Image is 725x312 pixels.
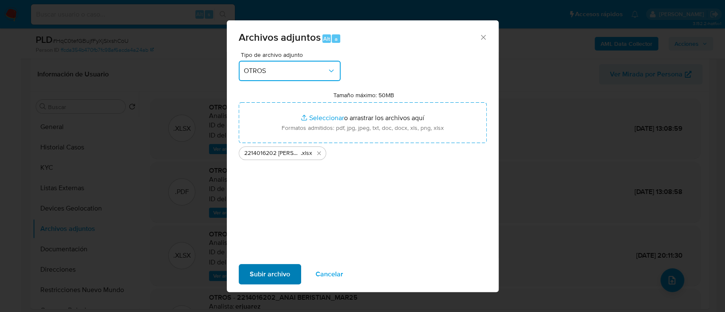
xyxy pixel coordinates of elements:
label: Tamaño máximo: 50MB [333,91,394,99]
span: .xlsx [301,149,312,157]
span: Cancelar [316,265,343,284]
button: Cancelar [305,264,354,284]
span: Alt [323,35,330,43]
ul: Archivos seleccionados [239,143,487,160]
span: Subir archivo [250,265,290,284]
button: Subir archivo [239,264,301,284]
span: a [335,35,338,43]
button: OTROS [239,61,341,81]
button: Eliminar 2214016202 ANAI BERISTAIN GALINDO_JUL2025.xlsx [314,148,324,158]
span: OTROS [244,67,327,75]
span: Archivos adjuntos [239,30,321,45]
span: Tipo de archivo adjunto [241,52,343,58]
button: Cerrar [479,33,487,41]
span: 2214016202 [PERSON_NAME] GALINDO_JUL2025 [244,149,301,157]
